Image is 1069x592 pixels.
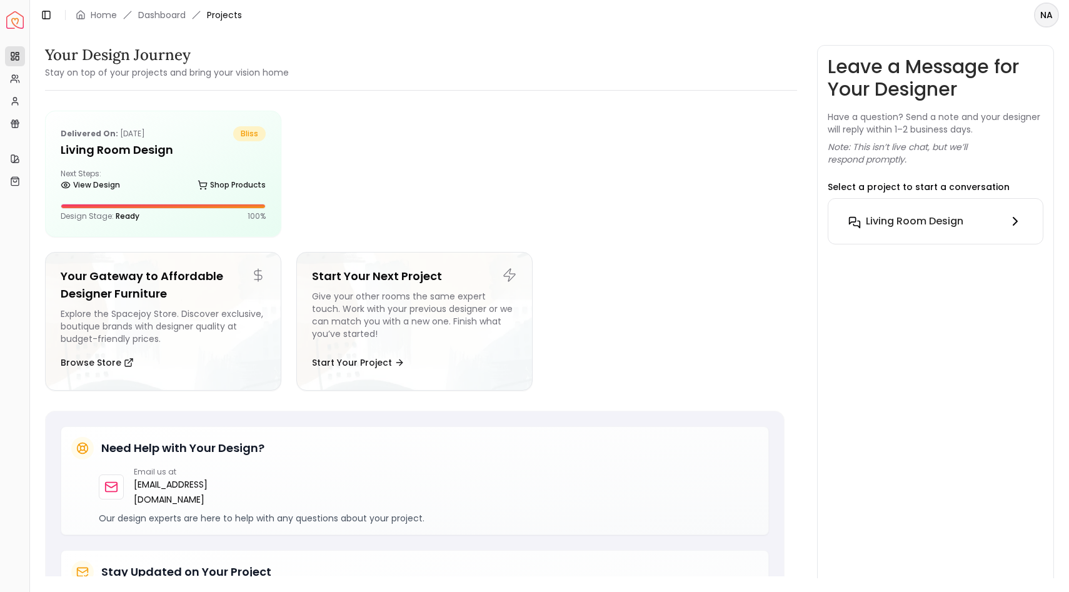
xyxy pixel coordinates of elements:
p: Email us at [134,467,249,477]
div: Give your other rooms the same expert touch. Work with your previous designer or we can match you... [312,290,517,345]
a: Dashboard [138,9,186,21]
a: [EMAIL_ADDRESS][DOMAIN_NAME] [134,477,249,507]
nav: breadcrumb [76,9,242,21]
p: [DATE] [61,126,145,141]
p: Note: This isn’t live chat, but we’ll respond promptly. [828,141,1044,166]
h5: Living Room design [61,141,266,159]
span: NA [1035,4,1058,26]
span: Ready [116,211,139,221]
span: bliss [233,126,266,141]
h6: Living Room design [866,214,963,229]
p: Have a question? Send a note and your designer will reply within 1–2 business days. [828,111,1044,136]
h5: Stay Updated on Your Project [101,563,271,581]
h5: Your Gateway to Affordable Designer Furniture [61,268,266,303]
a: Start Your Next ProjectGive your other rooms the same expert touch. Work with your previous desig... [296,252,533,391]
div: Explore the Spacejoy Store. Discover exclusive, boutique brands with designer quality at budget-f... [61,308,266,345]
span: Projects [207,9,242,21]
button: Start Your Project [312,350,404,375]
a: Home [91,9,117,21]
a: Your Gateway to Affordable Designer FurnitureExplore the Spacejoy Store. Discover exclusive, bout... [45,252,281,391]
button: Browse Store [61,350,134,375]
a: View Design [61,176,120,194]
p: 100 % [248,211,266,221]
h5: Start Your Next Project [312,268,517,285]
h3: Your Design Journey [45,45,289,65]
div: Next Steps: [61,169,266,194]
p: Design Stage: [61,211,139,221]
h3: Leave a Message for Your Designer [828,56,1044,101]
img: Spacejoy Logo [6,11,24,29]
a: Spacejoy [6,11,24,29]
p: Our design experts are here to help with any questions about your project. [99,512,758,524]
b: Delivered on: [61,128,118,139]
p: Select a project to start a conversation [828,181,1010,193]
button: Living Room design [838,209,1033,234]
h5: Need Help with Your Design? [101,439,264,457]
button: NA [1034,3,1059,28]
small: Stay on top of your projects and bring your vision home [45,66,289,79]
a: Shop Products [198,176,266,194]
